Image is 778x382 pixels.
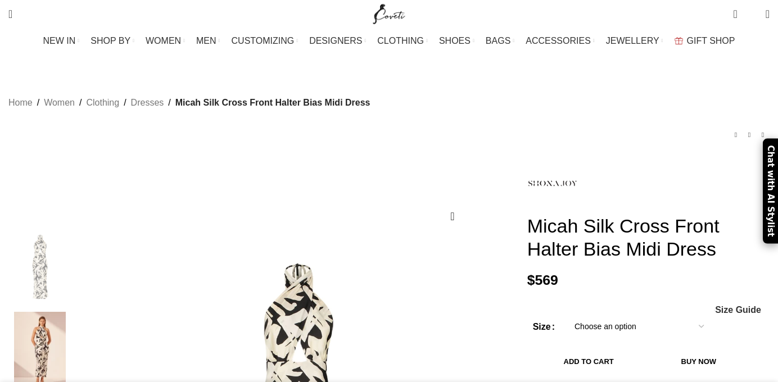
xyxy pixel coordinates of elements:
a: MEN [196,30,220,52]
a: Previous product [729,128,743,142]
a: Site logo [370,8,408,18]
span: 0 [748,11,757,20]
img: GiftBag [675,37,683,44]
a: SHOES [439,30,474,52]
span: CLOTHING [377,35,424,46]
a: Search [3,3,18,25]
span: BAGS [486,35,510,46]
span: NEW IN [43,35,76,46]
h1: Micah Silk Cross Front Halter Bias Midi Dress [527,215,770,261]
button: Add to cart [533,349,645,373]
img: Micah Silk Cross Front Halter Bias Midi Dress [6,229,74,306]
a: BAGS [486,30,514,52]
button: Buy now [650,349,747,373]
span: MEN [196,35,216,46]
a: GIFT SHOP [675,30,735,52]
a: SHOP BY [91,30,134,52]
a: Clothing [86,95,119,110]
a: ACCESSORIES [526,30,595,52]
label: Size [533,320,555,334]
span: Size Guide [715,306,761,315]
a: Home [8,95,33,110]
a: Women [44,95,75,110]
div: My Wishlist [746,3,757,25]
span: 0 [734,6,743,14]
nav: Breadcrumb [8,95,370,110]
a: CLOTHING [377,30,428,52]
a: DESIGNERS [309,30,366,52]
span: JEWELLERY [606,35,659,46]
span: GIFT SHOP [687,35,735,46]
a: Next product [756,128,770,142]
span: SHOP BY [91,35,130,46]
span: ACCESSORIES [526,35,591,46]
span: WOMEN [146,35,181,46]
a: Size Guide [714,306,761,315]
span: $ [527,272,535,288]
a: WOMEN [146,30,185,52]
span: CUSTOMIZING [232,35,295,46]
a: 0 [727,3,743,25]
img: Shona Joy [527,158,578,209]
a: CUSTOMIZING [232,30,298,52]
a: NEW IN [43,30,80,52]
bdi: 569 [527,272,558,288]
div: Main navigation [3,30,775,52]
a: JEWELLERY [606,30,663,52]
a: Dresses [131,95,164,110]
span: SHOES [439,35,471,46]
span: Micah Silk Cross Front Halter Bias Midi Dress [175,95,370,110]
span: DESIGNERS [309,35,362,46]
